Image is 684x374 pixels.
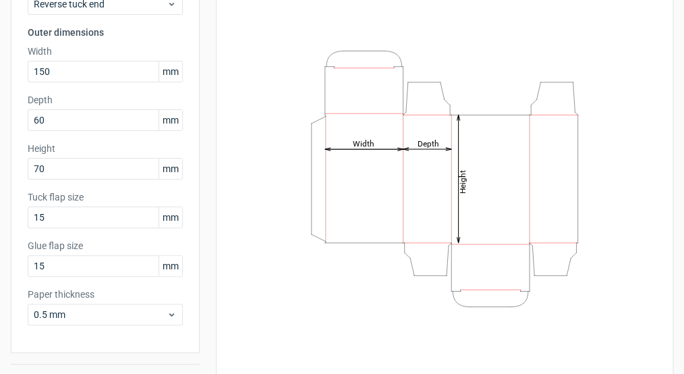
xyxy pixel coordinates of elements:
[28,288,183,301] label: Paper thickness
[34,308,167,321] span: 0.5 mm
[28,239,183,252] label: Glue flap size
[458,169,467,193] tspan: Height
[28,93,183,107] label: Depth
[28,26,183,39] h3: Outer dimensions
[159,207,182,228] span: mm
[28,45,183,58] label: Width
[159,110,182,130] span: mm
[159,159,182,179] span: mm
[159,61,182,82] span: mm
[353,138,374,148] tspan: Width
[28,142,183,155] label: Height
[418,138,439,148] tspan: Depth
[28,190,183,204] label: Tuck flap size
[159,256,182,276] span: mm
